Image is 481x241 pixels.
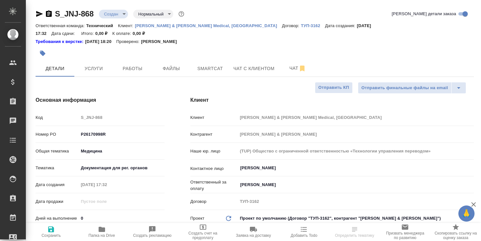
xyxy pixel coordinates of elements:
[45,10,53,18] button: Скопировать ссылку
[118,23,135,28] p: Клиент:
[36,198,79,205] p: Дата продажи
[335,233,374,238] span: Определить тематику
[86,23,118,28] p: Технический
[325,23,357,28] p: Дата создания:
[318,84,349,91] span: Отправить КП
[282,64,313,72] span: Чат
[36,96,165,104] h4: Основная информация
[190,96,474,104] h4: Клиент
[315,82,353,93] button: Отправить КП
[117,65,148,73] span: Работы
[156,65,187,73] span: Файлы
[233,65,274,73] span: Чат с клиентом
[279,223,329,241] button: Добавить Todo
[358,82,452,94] button: Отправить финальные файлы на email
[361,84,448,92] span: Отправить финальные файлы на email
[461,207,472,220] span: 🙏
[190,215,205,222] p: Проект
[36,46,50,60] button: Добавить тэг
[190,165,238,172] p: Контактное лицо
[112,31,133,36] p: К оплате:
[79,214,165,223] input: ✎ Введи что-нибудь
[177,223,228,241] button: Создать счет на предоплату
[238,213,474,224] div: Проект по умолчанию (Договор "ТУП-3162", контрагент "[PERSON_NAME] & [PERSON_NAME]")
[358,82,466,94] div: split button
[195,65,226,73] span: Smartcat
[36,114,79,121] p: Код
[384,231,426,240] span: Призвать менеджера по развитию
[79,146,165,157] div: Медицина
[282,23,301,28] p: Договор:
[329,223,380,241] button: Определить тематику
[79,113,165,122] input: Пустое поле
[26,223,76,241] button: Сохранить
[136,11,166,17] button: Нормальный
[190,198,238,205] p: Договор
[81,31,95,36] p: Итого:
[85,38,116,45] p: [DATE] 18:20
[301,23,325,28] a: ТУП-3162
[39,65,70,73] span: Детали
[55,9,94,18] a: S_JNJ-868
[177,10,186,18] button: Доп статусы указывают на важность/срочность заказа
[238,197,474,206] input: Пустое поле
[95,31,112,36] p: 0,00 ₽
[190,114,238,121] p: Клиент
[298,65,306,72] svg: Отписаться
[238,130,474,139] input: Пустое поле
[76,223,127,241] button: Папка на Drive
[79,180,135,189] input: Пустое поле
[36,10,43,18] button: Скопировать ссылку для ЯМессенджера
[36,38,85,45] a: Требования к верстке:
[238,113,474,122] input: Пустое поле
[181,231,224,240] span: Создать счет на предоплату
[79,197,135,206] input: Пустое поле
[36,23,86,28] p: Ответственная команда:
[36,215,79,222] p: Дней на выполнение
[190,148,238,154] p: Наше юр. лицо
[51,31,76,36] p: Дата сдачи:
[470,184,472,185] button: Open
[392,11,456,17] span: [PERSON_NAME] детали заказа
[228,223,279,241] button: Заявка на доставку
[127,223,177,241] button: Создать рекламацию
[458,205,475,222] button: 🙏
[135,23,282,28] a: [PERSON_NAME] & [PERSON_NAME] Medical, [GEOGRAPHIC_DATA]
[431,223,481,241] button: Скопировать ссылку на оценку заказа
[79,130,165,139] input: ✎ Введи что-нибудь
[89,233,115,238] span: Папка на Drive
[36,131,79,138] p: Номер PO
[291,233,317,238] span: Добавить Todo
[470,167,472,169] button: Open
[133,10,173,18] div: Создан
[380,223,430,241] button: Призвать менеджера по развитию
[36,148,79,154] p: Общая тематика
[36,38,85,45] div: Нажми, чтобы открыть папку с инструкцией
[133,31,150,36] p: 0,00 ₽
[190,179,238,192] p: Ответственный за оплату
[99,10,128,18] div: Создан
[116,38,141,45] p: Проверено:
[434,231,477,240] span: Скопировать ссылку на оценку заказа
[41,233,61,238] span: Сохранить
[236,233,271,238] span: Заявка на доставку
[78,65,109,73] span: Услуги
[133,233,172,238] span: Создать рекламацию
[102,11,120,17] button: Создан
[36,182,79,188] p: Дата создания
[36,165,79,171] p: Тематика
[238,146,474,156] input: Пустое поле
[79,162,165,173] div: Документация для рег. органов
[190,131,238,138] p: Контрагент
[141,38,182,45] p: [PERSON_NAME]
